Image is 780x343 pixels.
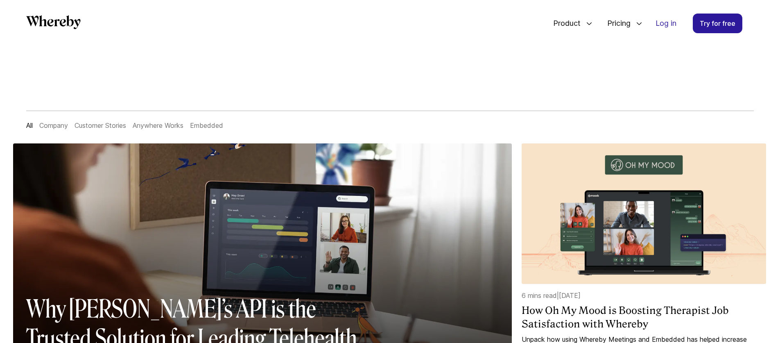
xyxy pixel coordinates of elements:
a: Log in [649,14,683,33]
span: Pricing [599,10,633,37]
svg: Whereby [26,15,81,29]
a: Customer Stories [75,121,126,129]
a: All [26,121,33,129]
a: Embedded [190,121,223,129]
a: Try for free [693,14,742,33]
p: 6 mins read | [DATE] [522,291,766,300]
a: Company [39,121,68,129]
span: Product [545,10,583,37]
a: Whereby [26,15,81,32]
a: Anywhere Works [133,121,183,129]
a: How Oh My Mood is Boosting Therapist Job Satisfaction with Whereby [522,304,766,331]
